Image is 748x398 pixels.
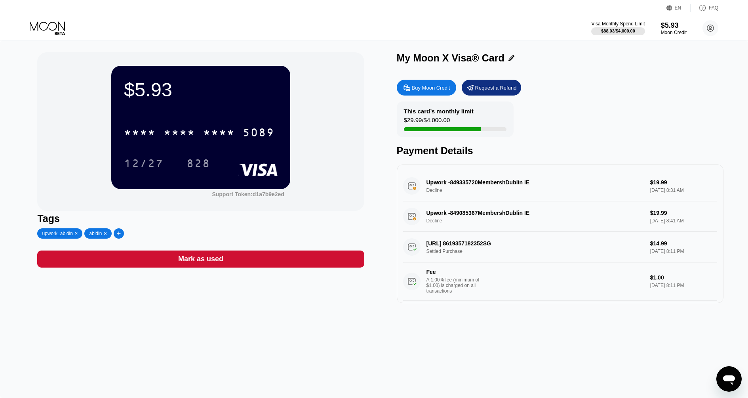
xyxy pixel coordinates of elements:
div: $88.03 / $4,000.00 [601,29,635,33]
div: 828 [187,158,210,171]
div: Mark as used [178,254,223,264]
div: FeeA 1.00% fee (minimum of $1.00) is charged on all transactions$1.00[DATE] 8:11 PM [403,262,717,300]
div: EN [666,4,691,12]
div: $29.99 / $4,000.00 [404,117,450,127]
div: FAQ [691,4,718,12]
div: Support Token:d1a7b9e2ed [212,191,284,197]
div: upwork_abidin [42,231,72,236]
div: Visa Monthly Spend Limit$88.03/$4,000.00 [591,21,645,35]
div: FAQ [709,5,718,11]
div: A 1.00% fee (minimum of $1.00) is charged on all transactions [426,277,486,294]
div: [DATE] 8:11 PM [650,283,717,288]
div: Mark as used [37,251,364,268]
div: Moon Credit [661,30,687,35]
div: Request a Refund [475,84,517,91]
div: 12/27 [124,158,164,171]
div: Buy Moon Credit [397,80,456,96]
div: 5089 [243,127,274,140]
div: Tags [37,213,364,224]
div: Payment Details [397,145,723,157]
div: Request a Refund [462,80,521,96]
div: $5.93 [661,21,687,30]
div: $1.00 [650,274,717,281]
div: abidin [89,231,102,236]
div: My Moon X Visa® Card [397,52,504,64]
div: Support Token: d1a7b9e2ed [212,191,284,197]
div: 828 [181,153,216,173]
div: This card’s monthly limit [404,108,474,115]
iframe: Button to launch messaging window [716,366,742,392]
div: EN [675,5,681,11]
div: Fee [426,269,482,275]
div: Visa Monthly Spend Limit [591,21,645,27]
div: $5.93Moon Credit [661,21,687,35]
div: $5.93 [124,78,278,101]
div: 12/27 [118,153,169,173]
div: Buy Moon Credit [412,84,450,91]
